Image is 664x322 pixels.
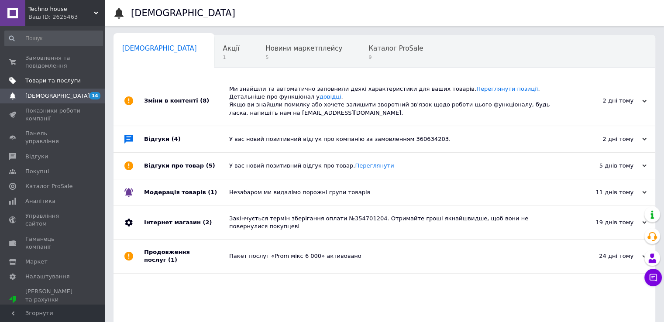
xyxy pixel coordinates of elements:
[89,92,100,99] span: 14
[368,54,423,61] span: 9
[559,97,647,105] div: 2 дні тому
[25,304,81,312] div: Prom мікс 6 000
[476,86,538,92] a: Переглянути позиції
[265,54,342,61] span: 5
[25,77,81,85] span: Товари та послуги
[144,126,229,152] div: Відгуки
[25,130,81,145] span: Панель управління
[28,5,94,13] span: Techno house
[229,188,559,196] div: Незабаром ми видалімо порожні групи товарів
[229,252,559,260] div: Пакет послуг «Prom мікс 6 000» активовано
[559,188,647,196] div: 11 днів тому
[559,252,647,260] div: 24 дні тому
[229,85,559,117] div: Ми знайшли та автоматично заповнили деякі характеристики для ваших товарів. . Детальніше про функ...
[25,212,81,228] span: Управління сайтом
[144,179,229,206] div: Модерація товарів
[223,54,240,61] span: 1
[144,76,229,126] div: Зміни в контенті
[25,288,81,312] span: [PERSON_NAME] та рахунки
[559,219,647,226] div: 19 днів тому
[131,8,235,18] h1: [DEMOGRAPHIC_DATA]
[203,219,212,226] span: (2)
[25,197,55,205] span: Аналітика
[144,240,229,273] div: Продовження послуг
[355,162,394,169] a: Переглянути
[229,135,559,143] div: У вас новий позитивний відгук про компанію за замовленням 360634203.
[25,182,72,190] span: Каталог ProSale
[223,45,240,52] span: Акції
[559,162,647,170] div: 5 днів тому
[25,168,49,175] span: Покупці
[208,189,217,195] span: (1)
[144,153,229,179] div: Відгуки про товар
[559,135,647,143] div: 2 дні тому
[4,31,103,46] input: Пошук
[25,107,81,123] span: Показники роботи компанії
[25,54,81,70] span: Замовлення та повідомлення
[320,93,341,100] a: довідці
[644,269,662,286] button: Чат з покупцем
[200,97,209,104] span: (8)
[168,257,177,263] span: (1)
[122,45,197,52] span: [DEMOGRAPHIC_DATA]
[25,273,70,281] span: Налаштування
[25,235,81,251] span: Гаманець компанії
[206,162,215,169] span: (5)
[229,162,559,170] div: У вас новий позитивний відгук про товар.
[25,92,90,100] span: [DEMOGRAPHIC_DATA]
[368,45,423,52] span: Каталог ProSale
[172,136,181,142] span: (4)
[229,215,559,230] div: Закінчується термін зберігання оплати №354701204. Отримайте гроші якнайшвидше, щоб вони не поверн...
[25,258,48,266] span: Маркет
[28,13,105,21] div: Ваш ID: 2625463
[265,45,342,52] span: Новини маркетплейсу
[25,153,48,161] span: Відгуки
[144,206,229,239] div: Інтернет магазин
